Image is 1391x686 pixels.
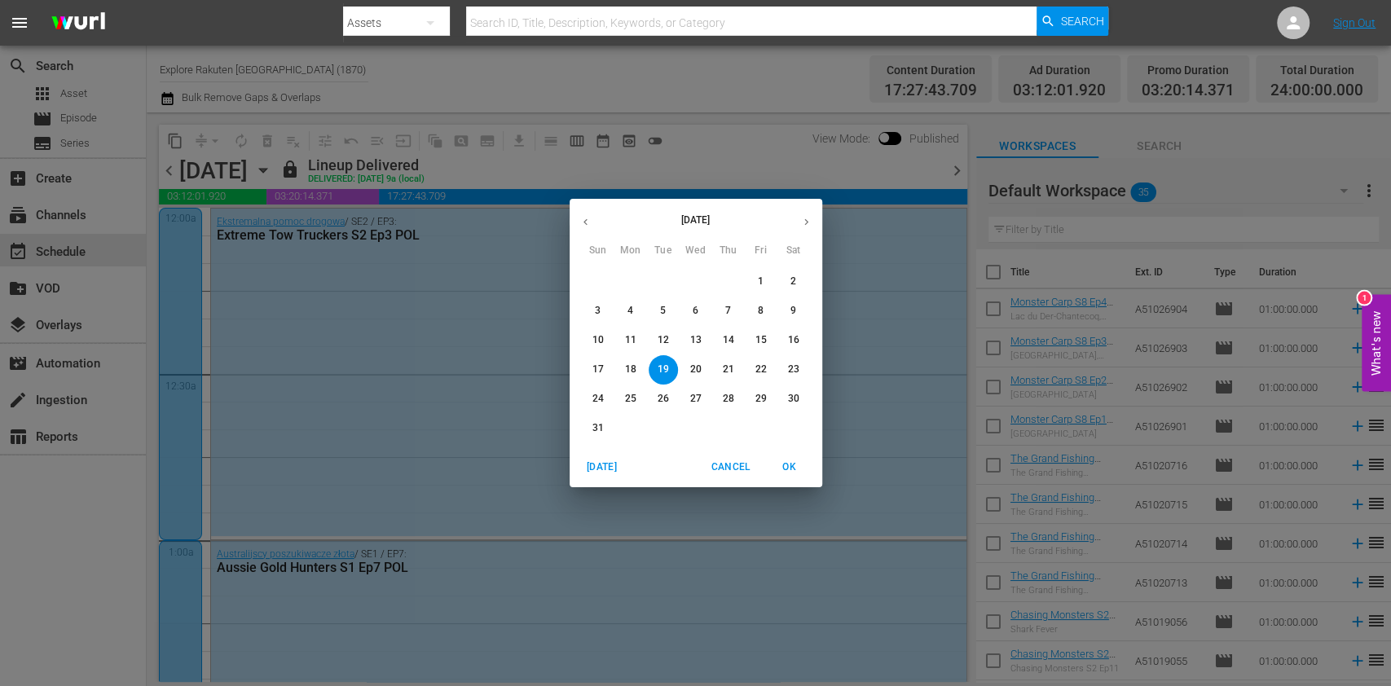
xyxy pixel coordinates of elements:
p: 3 [595,304,601,318]
button: 24 [583,385,613,414]
p: 15 [755,333,766,347]
button: 26 [649,385,678,414]
span: Search [1060,7,1103,36]
button: 12 [649,326,678,355]
button: 19 [649,355,678,385]
button: 4 [616,297,645,326]
a: Sign Out [1333,16,1376,29]
p: 29 [755,392,766,406]
img: ans4CAIJ8jUAAAAAAAAAAAAAAAAAAAAAAAAgQb4GAAAAAAAAAAAAAAAAAAAAAAAAJMjXAAAAAAAAAAAAAAAAAAAAAAAAgAT5G... [39,4,117,42]
button: 31 [583,414,613,443]
p: 31 [592,421,603,435]
p: [DATE] [601,213,790,227]
p: 28 [722,392,733,406]
span: OK [770,459,809,476]
button: 7 [714,297,743,326]
p: 30 [787,392,799,406]
span: Wed [681,243,711,259]
p: 1 [758,275,764,288]
button: OK [764,454,816,481]
button: Cancel [704,454,756,481]
p: 4 [627,304,633,318]
p: 27 [689,392,701,406]
span: menu [10,13,29,33]
p: 13 [689,333,701,347]
button: 20 [681,355,711,385]
p: 25 [624,392,636,406]
button: 14 [714,326,743,355]
button: 5 [649,297,678,326]
p: 2 [790,275,796,288]
button: 13 [681,326,711,355]
button: 2 [779,267,808,297]
p: 12 [657,333,668,347]
span: Mon [616,243,645,259]
button: 6 [681,297,711,326]
span: [DATE] [583,459,622,476]
button: 10 [583,326,613,355]
button: 21 [714,355,743,385]
p: 9 [790,304,796,318]
button: 25 [616,385,645,414]
p: 17 [592,363,603,376]
button: 17 [583,355,613,385]
span: Sat [779,243,808,259]
p: 18 [624,363,636,376]
p: 19 [657,363,668,376]
p: 21 [722,363,733,376]
p: 11 [624,333,636,347]
button: 15 [746,326,776,355]
p: 10 [592,333,603,347]
span: Tue [649,243,678,259]
p: 23 [787,363,799,376]
div: 1 [1358,292,1371,305]
p: 8 [758,304,764,318]
span: Sun [583,243,613,259]
p: 26 [657,392,668,406]
button: Open Feedback Widget [1362,295,1391,392]
button: 9 [779,297,808,326]
p: 6 [693,304,698,318]
p: 14 [722,333,733,347]
button: 30 [779,385,808,414]
button: 8 [746,297,776,326]
button: 11 [616,326,645,355]
span: Thu [714,243,743,259]
p: 5 [660,304,666,318]
p: 24 [592,392,603,406]
button: [DATE] [576,454,628,481]
button: 27 [681,385,711,414]
button: 18 [616,355,645,385]
p: 20 [689,363,701,376]
button: 22 [746,355,776,385]
p: 16 [787,333,799,347]
button: 28 [714,385,743,414]
span: Fri [746,243,776,259]
button: 16 [779,326,808,355]
button: 3 [583,297,613,326]
button: 29 [746,385,776,414]
button: 23 [779,355,808,385]
button: 1 [746,267,776,297]
p: 7 [725,304,731,318]
span: Cancel [711,459,750,476]
p: 22 [755,363,766,376]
